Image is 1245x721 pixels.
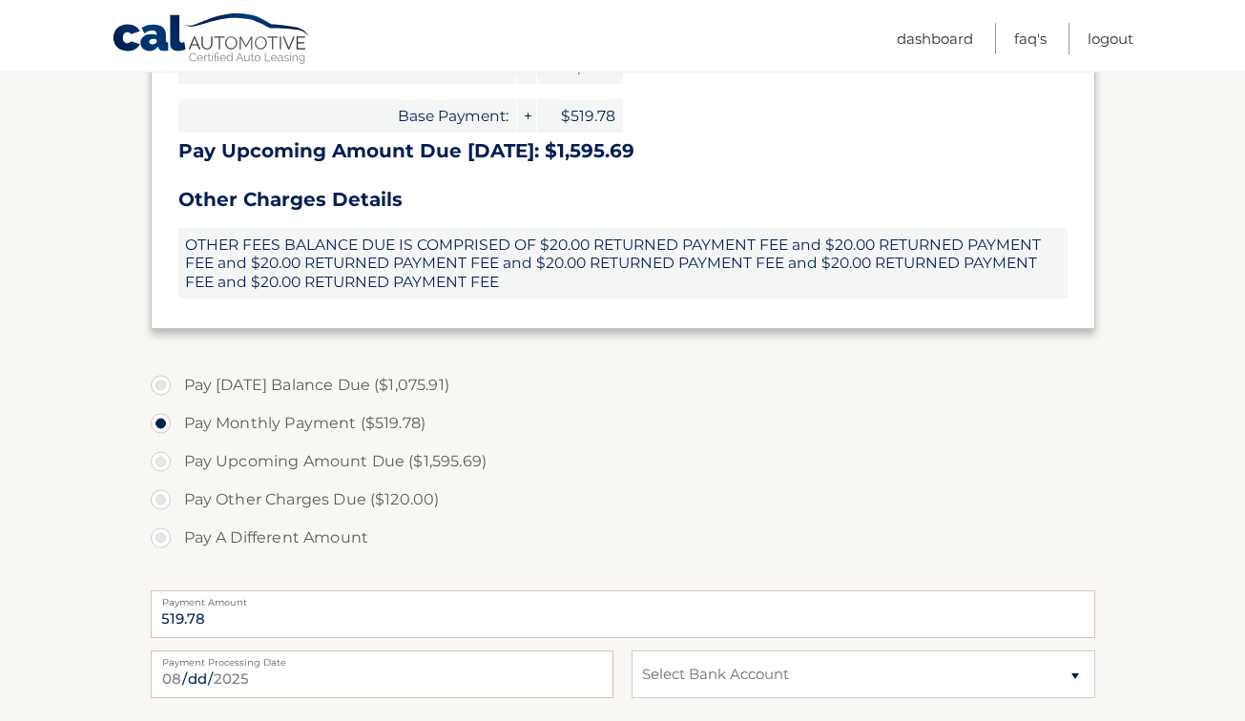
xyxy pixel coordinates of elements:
[178,99,516,133] span: Base Payment:
[151,519,1095,557] label: Pay A Different Amount
[178,139,1068,163] h3: Pay Upcoming Amount Due [DATE]: $1,595.69
[178,188,1068,212] h3: Other Charges Details
[178,228,1068,298] span: OTHER FEES BALANCE DUE IS COMPRISED OF $20.00 RETURNED PAYMENT FEE and $20.00 RETURNED PAYMENT FE...
[517,99,536,133] span: +
[1014,23,1047,54] a: FAQ's
[151,650,613,666] label: Payment Processing Date
[537,99,623,133] span: $519.78
[112,12,312,68] a: Cal Automotive
[151,590,1095,638] input: Payment Amount
[151,650,613,698] input: Payment Date
[151,481,1095,519] label: Pay Other Charges Due ($120.00)
[151,590,1095,606] label: Payment Amount
[151,366,1095,404] label: Pay [DATE] Balance Due ($1,075.91)
[1088,23,1133,54] a: Logout
[897,23,973,54] a: Dashboard
[151,443,1095,481] label: Pay Upcoming Amount Due ($1,595.69)
[151,404,1095,443] label: Pay Monthly Payment ($519.78)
